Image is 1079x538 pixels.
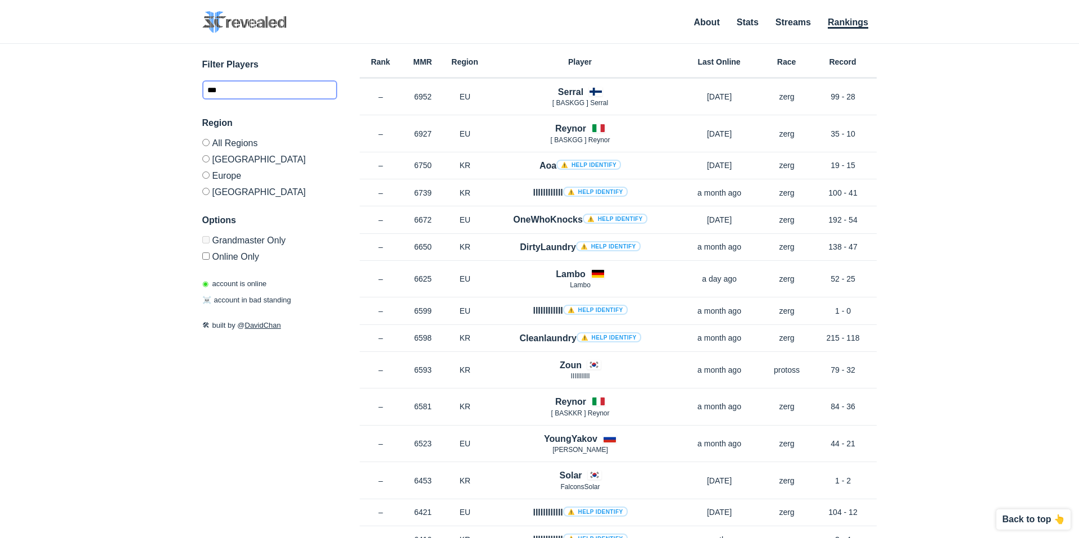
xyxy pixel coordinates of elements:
p: 6952 [402,91,444,102]
span: [ BASKGG ] Serral [552,99,608,107]
p: zerg [764,187,809,198]
label: [GEOGRAPHIC_DATA] [202,183,337,197]
a: ⚠️ Help identify [556,160,621,170]
p: EU [444,438,486,449]
p: a month ago [674,332,764,343]
p: 100 - 41 [809,187,877,198]
input: [GEOGRAPHIC_DATA] [202,155,210,162]
img: SC2 Revealed [202,11,287,33]
p: a month ago [674,241,764,252]
p: – [360,401,402,412]
p: EU [444,305,486,317]
p: – [360,507,402,518]
input: Europe [202,171,210,179]
a: About [694,17,720,27]
span: 🛠 [202,321,210,329]
p: [DATE] [674,475,764,486]
h4: Serral [558,85,583,98]
p: EU [444,507,486,518]
p: zerg [764,214,809,225]
a: ⚠️ Help identify [583,214,647,224]
h6: Record [809,58,877,66]
p: 192 - 54 [809,214,877,225]
h4: llllllllllll [533,186,627,199]
p: zerg [764,332,809,343]
p: 79 - 32 [809,364,877,376]
p: – [360,187,402,198]
label: All Regions [202,139,337,151]
h4: Aoa [539,159,621,172]
p: – [360,241,402,252]
p: 138 - 47 [809,241,877,252]
a: Streams [776,17,811,27]
p: [DATE] [674,214,764,225]
p: protoss [764,364,809,376]
p: Back to top 👆 [1002,515,1065,524]
h4: DirtyLaundry [520,241,640,254]
p: 104 - 12 [809,507,877,518]
h6: Player [486,58,674,66]
p: 6672 [402,214,444,225]
h4: llIIlIIllIII [533,304,627,317]
p: zerg [764,475,809,486]
h4: YoungYakov [544,432,597,445]
p: [DATE] [674,507,764,518]
p: 19 - 15 [809,160,877,171]
p: 44 - 21 [809,438,877,449]
p: a day ago [674,273,764,284]
p: 6598 [402,332,444,343]
input: [GEOGRAPHIC_DATA] [202,188,210,195]
p: – [360,305,402,317]
p: zerg [764,91,809,102]
h6: Race [764,58,809,66]
h6: Last Online [674,58,764,66]
h6: MMR [402,58,444,66]
p: – [360,273,402,284]
a: ⚠️ Help identify [577,332,641,342]
p: 6523 [402,438,444,449]
p: zerg [764,438,809,449]
p: zerg [764,128,809,139]
p: 6581 [402,401,444,412]
p: KR [444,475,486,486]
p: 84 - 36 [809,401,877,412]
p: zerg [764,507,809,518]
h4: llllllllllll [533,506,627,519]
h4: Lambo [556,268,585,281]
p: zerg [764,241,809,252]
p: EU [444,128,486,139]
p: 1 - 0 [809,305,877,317]
a: ⚠️ Help identify [563,507,628,517]
p: zerg [764,305,809,317]
a: Rankings [828,17,868,29]
label: Only Show accounts currently in Grandmaster [202,236,337,248]
p: KR [444,160,486,171]
a: ⚠️ Help identify [576,241,641,251]
p: 6593 [402,364,444,376]
p: KR [444,332,486,343]
span: FalconsSolar [560,483,600,491]
p: KR [444,364,486,376]
p: 6421 [402,507,444,518]
span: [ BASKKR ] Reynor [551,409,609,417]
p: 99 - 28 [809,91,877,102]
p: – [360,364,402,376]
p: zerg [764,160,809,171]
p: KR [444,241,486,252]
p: 35 - 10 [809,128,877,139]
h4: Cleanlaundry [519,332,641,345]
p: a month ago [674,438,764,449]
p: built by @ [202,320,337,331]
p: 6599 [402,305,444,317]
h3: Region [202,116,337,130]
h6: Rank [360,58,402,66]
h4: OneWhoKnocks [513,213,647,226]
p: – [360,438,402,449]
p: a month ago [674,401,764,412]
p: 6750 [402,160,444,171]
span: Lambo [570,281,591,289]
p: zerg [764,401,809,412]
p: 6625 [402,273,444,284]
p: KR [444,401,486,412]
p: account is online [202,278,267,290]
